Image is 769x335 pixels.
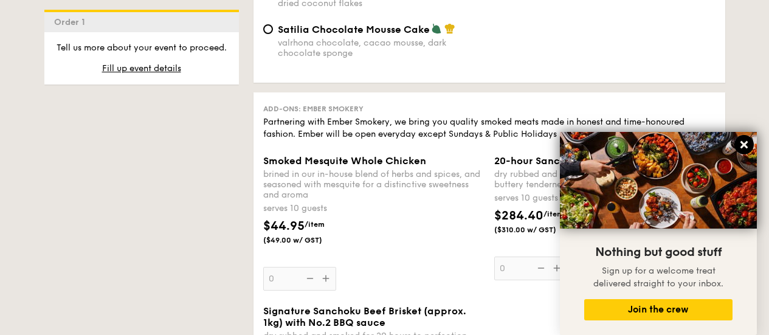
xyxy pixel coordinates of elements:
button: Join the crew [584,299,733,320]
span: Add-ons: Ember Smokery [263,105,364,113]
span: Order 1 [54,17,90,27]
span: Nothing but good stuff [595,245,722,260]
span: Signature Sanchoku Beef Brisket (approx. 1kg) with No.2 BBQ sauce [263,305,466,328]
p: Tell us more about your event to proceed. [54,42,229,54]
button: Close [734,135,754,154]
span: Sign up for a welcome treat delivered straight to your inbox. [593,266,723,289]
span: /item [543,210,564,218]
span: Smoked Mesquite Whole Chicken [263,155,426,167]
img: icon-chef-hat.a58ddaea.svg [444,23,455,34]
span: /item [305,220,325,229]
span: Satilia Chocolate Mousse Cake [278,24,430,35]
div: dry rubbed and smoked for 20 hours to achieve a buttery tenderness, handle with care [494,169,716,190]
div: brined in our in-house blend of herbs and spices, and seasoned with mesquite for a distinctive sw... [263,169,485,200]
span: ($49.00 w/ GST) [263,235,346,245]
span: ($310.00 w/ GST) [494,225,577,235]
input: Satilia Chocolate Mousse Cakevalrhona chocolate, cacao mousse, dark chocolate sponge [263,24,273,34]
div: valrhona chocolate, cacao mousse, dark chocolate sponge [278,38,485,58]
span: $44.95 [263,219,305,233]
div: serves 10 guests [263,202,485,215]
div: serves 10 guests [494,192,716,204]
div: Partnering with Ember Smokery, we bring you quality smoked meats made in honest and time-honoured... [263,116,716,140]
img: DSC07876-Edit02-Large.jpeg [560,132,757,229]
span: Fill up event details [102,63,181,74]
span: 20-hour Sanchoku Short Ribs (3 Ribs) [494,155,672,167]
span: $284.40 [494,209,543,223]
img: icon-vegetarian.fe4039eb.svg [431,23,442,34]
